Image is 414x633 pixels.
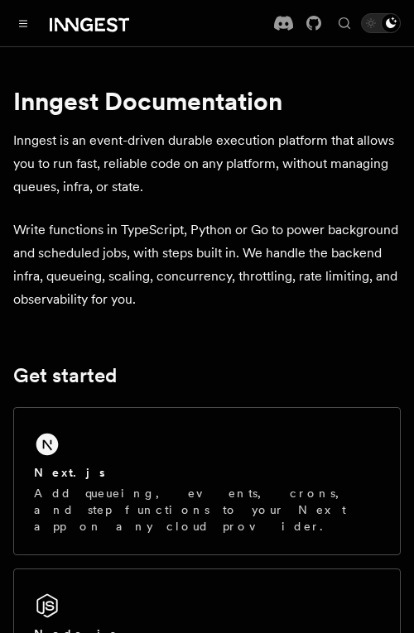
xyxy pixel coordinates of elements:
p: Write functions in TypeScript, Python or Go to power background and scheduled jobs, with steps bu... [13,218,401,311]
p: Add queueing, events, crons, and step functions to your Next app on any cloud provider. [34,485,380,535]
button: Toggle navigation [13,13,33,33]
p: Inngest is an event-driven durable execution platform that allows you to run fast, reliable code ... [13,129,401,199]
button: Toggle dark mode [361,13,401,33]
a: Next.jsAdd queueing, events, crons, and step functions to your Next app on any cloud provider. [13,407,401,555]
h2: Next.js [34,464,105,481]
a: Get started [13,364,117,387]
button: Find something... [335,13,354,33]
h1: Inngest Documentation [13,86,401,116]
